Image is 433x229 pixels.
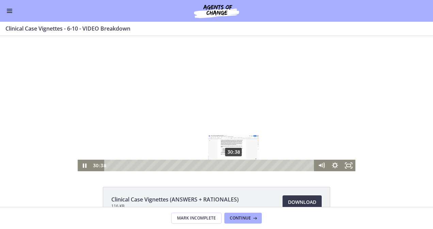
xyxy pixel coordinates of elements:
button: Enable menu [5,7,14,15]
button: Show settings menu [328,124,342,135]
a: Download [283,195,322,209]
img: Agents of Change [176,3,257,19]
button: Continue [224,213,262,224]
button: Mute [315,124,328,135]
span: Continue [230,215,251,221]
span: Download [288,198,316,206]
div: Playbar [109,124,311,135]
span: 116 KB [111,204,239,209]
span: Mark Incomplete [177,215,216,221]
span: Clinical Case Vignettes (ANSWERS + RATIONALES) [111,195,239,204]
button: Mark Incomplete [171,213,222,224]
button: Pause [78,124,91,135]
button: Fullscreen [342,124,355,135]
h3: Clinical Case Vignettes - 6-10 - VIDEO Breakdown [5,24,419,33]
